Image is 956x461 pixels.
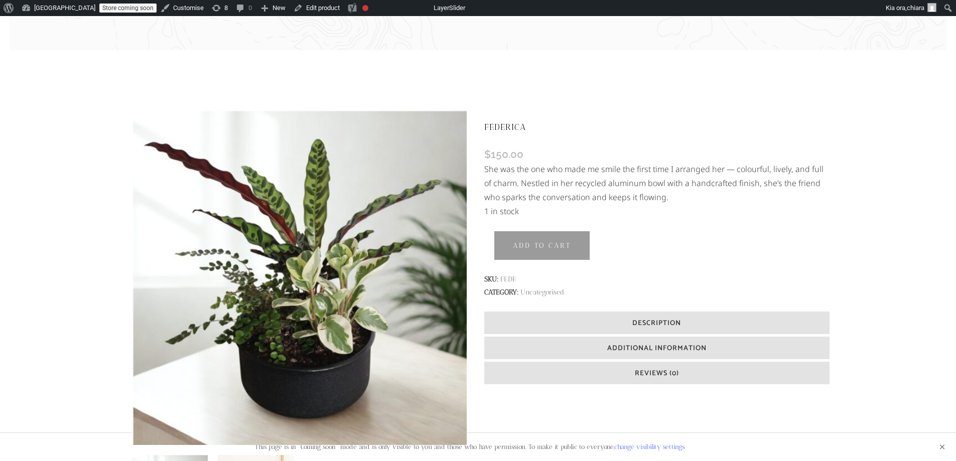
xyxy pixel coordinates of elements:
[484,162,829,204] p: She was the one who made me smile the first time I arranged her — colourful, lively, and full of ...
[132,110,467,445] img: FEDERICA
[362,5,368,11] div: Focus keyphrase not set
[484,204,829,218] p: 1 in stock
[635,368,679,379] span: Reviews (0)
[99,4,157,13] a: Store coming soon
[377,2,434,14] img: Views over 48 hours. Click for more Jetpack Stats.
[907,4,924,12] span: chiara
[484,148,491,161] span: $
[632,318,681,329] span: Description
[484,286,829,299] span: Category:
[484,110,829,143] h1: FEDERICA
[500,275,516,283] span: FEDE
[494,231,590,260] button: Add to cart
[484,148,523,161] bdi: 150.00
[520,288,564,296] a: Uncategorised
[484,273,829,286] span: SKU:
[607,343,707,354] span: Additional Information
